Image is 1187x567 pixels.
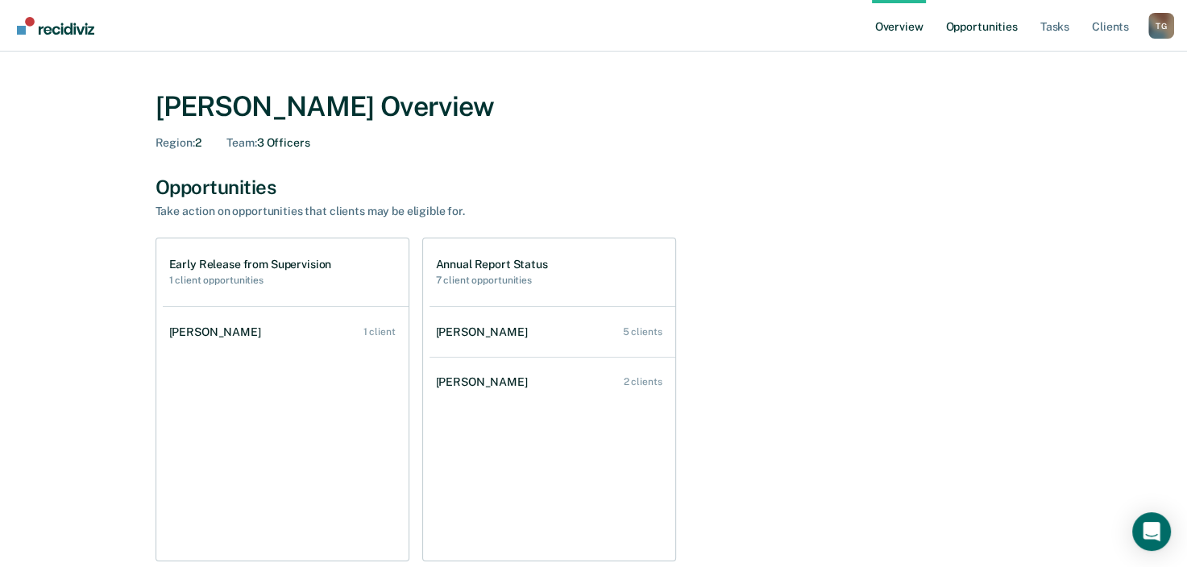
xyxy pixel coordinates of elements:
a: [PERSON_NAME] 1 client [163,309,409,355]
div: Opportunities [156,176,1032,199]
div: 2 [156,136,201,150]
span: Team : [226,136,256,149]
div: 1 client [363,326,395,337]
div: T G [1148,13,1174,39]
div: [PERSON_NAME] Overview [156,90,1032,123]
div: [PERSON_NAME] [436,375,534,389]
span: Region : [156,136,195,149]
div: Open Intercom Messenger [1132,512,1171,551]
div: 3 Officers [226,136,309,150]
h2: 7 client opportunities [436,275,548,286]
a: [PERSON_NAME] 2 clients [430,359,675,405]
a: [PERSON_NAME] 5 clients [430,309,675,355]
button: Profile dropdown button [1148,13,1174,39]
div: [PERSON_NAME] [436,325,534,339]
h1: Annual Report Status [436,258,548,271]
div: Take action on opportunities that clients may be eligible for. [156,205,720,218]
div: 2 clients [624,376,662,387]
img: Recidiviz [17,17,94,35]
div: 5 clients [623,326,662,337]
h2: 1 client opportunities [169,275,332,286]
div: [PERSON_NAME] [169,325,268,339]
h1: Early Release from Supervision [169,258,332,271]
